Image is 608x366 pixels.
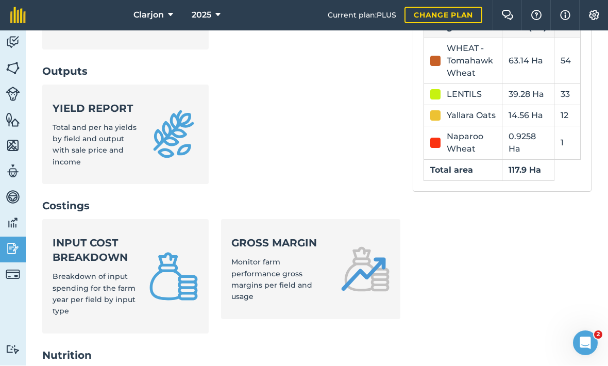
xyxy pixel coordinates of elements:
[502,105,554,126] td: 14.56 Ha
[6,190,20,205] img: svg+xml;base64,PD94bWwgdmVyc2lvbj0iMS4wIiBlbmNvZGluZz0idXRmLTgiPz4KPCEtLSBHZW5lcmF0b3I6IEFkb2JlIE...
[6,241,20,257] img: svg+xml;base64,PD94bWwgdmVyc2lvbj0iMS4wIiBlbmNvZGluZz0idXRmLTgiPz4KPCEtLSBHZW5lcmF0b3I6IEFkb2JlIE...
[447,89,482,101] div: LENTILS
[149,252,198,302] img: Input cost breakdown
[404,7,482,24] a: Change plan
[502,84,554,105] td: 39.28 Ha
[53,102,137,116] strong: Yield report
[6,112,20,128] img: svg+xml;base64,PHN2ZyB4bWxucz0iaHR0cDovL3d3dy53My5vcmcvMjAwMC9zdmciIHdpZHRoPSI1NiIgaGVpZ2h0PSI2MC...
[554,105,581,126] td: 12
[42,64,400,79] h2: Outputs
[573,331,598,356] iframe: Intercom live chat
[560,9,570,22] img: svg+xml;base64,PHN2ZyB4bWxucz0iaHR0cDovL3d3dy53My5vcmcvMjAwMC9zdmciIHdpZHRoPSIxNyIgaGVpZ2h0PSIxNy...
[6,164,20,179] img: svg+xml;base64,PD94bWwgdmVyc2lvbj0iMS4wIiBlbmNvZGluZz0idXRmLTgiPz4KPCEtLSBHZW5lcmF0b3I6IEFkb2JlIE...
[133,9,164,22] span: Clarjon
[430,165,473,175] strong: Total area
[42,220,209,334] a: Input cost breakdownBreakdown of input spending for the farm year per field by input type
[53,123,137,167] span: Total and per ha yields by field and output with sale price and income
[6,35,20,51] img: svg+xml;base64,PD94bWwgdmVyc2lvbj0iMS4wIiBlbmNvZGluZz0idXRmLTgiPz4KPCEtLSBHZW5lcmF0b3I6IEFkb2JlIE...
[6,138,20,154] img: svg+xml;base64,PHN2ZyB4bWxucz0iaHR0cDovL3d3dy53My5vcmcvMjAwMC9zdmciIHdpZHRoPSI1NiIgaGVpZ2h0PSI2MC...
[6,345,20,355] img: svg+xml;base64,PD94bWwgdmVyc2lvbj0iMS4wIiBlbmNvZGluZz0idXRmLTgiPz4KPCEtLSBHZW5lcmF0b3I6IEFkb2JlIE...
[502,126,554,160] td: 0.9258 Ha
[231,236,328,251] strong: Gross margin
[53,236,137,265] strong: Input cost breakdown
[509,165,541,175] strong: 117.9 Ha
[53,272,136,316] span: Breakdown of input spending for the farm year per field by input type
[42,85,209,185] a: Yield reportTotal and per ha yields by field and output with sale price and income
[594,331,602,339] span: 2
[588,10,600,21] img: A cog icon
[530,10,543,21] img: A question mark icon
[192,9,211,22] span: 2025
[554,126,581,160] td: 1
[6,87,20,102] img: svg+xml;base64,PD94bWwgdmVyc2lvbj0iMS4wIiBlbmNvZGluZz0idXRmLTgiPz4KPCEtLSBHZW5lcmF0b3I6IEFkb2JlIE...
[341,245,390,294] img: Gross margin
[328,10,396,21] span: Current plan : PLUS
[6,268,20,282] img: svg+xml;base64,PD94bWwgdmVyc2lvbj0iMS4wIiBlbmNvZGluZz0idXRmLTgiPz4KPCEtLSBHZW5lcmF0b3I6IEFkb2JlIE...
[447,131,496,156] div: Naparoo Wheat
[42,348,400,363] h2: Nutrition
[554,38,581,84] td: 54
[42,199,400,213] h2: Costings
[6,61,20,76] img: svg+xml;base64,PHN2ZyB4bWxucz0iaHR0cDovL3d3dy53My5vcmcvMjAwMC9zdmciIHdpZHRoPSI1NiIgaGVpZ2h0PSI2MC...
[447,43,496,80] div: WHEAT - Tomahawk Wheat
[221,220,400,320] a: Gross marginMonitor farm performance gross margins per field and usage
[149,110,198,159] img: Yield report
[10,7,26,24] img: fieldmargin Logo
[501,10,514,21] img: Two speech bubbles overlapping with the left bubble in the forefront
[6,215,20,231] img: svg+xml;base64,PD94bWwgdmVyc2lvbj0iMS4wIiBlbmNvZGluZz0idXRmLTgiPz4KPCEtLSBHZW5lcmF0b3I6IEFkb2JlIE...
[447,110,496,122] div: Yallara Oats
[554,84,581,105] td: 33
[231,258,312,302] span: Monitor farm performance gross margins per field and usage
[502,38,554,84] td: 63.14 Ha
